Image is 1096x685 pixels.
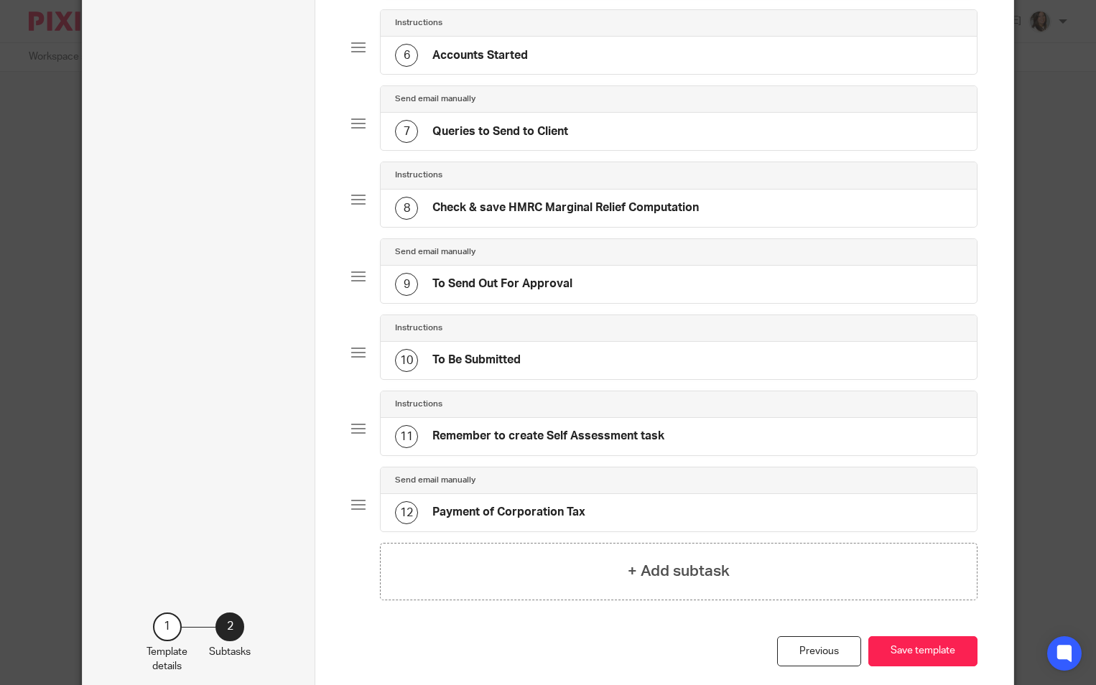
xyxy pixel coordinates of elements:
[395,322,442,334] h4: Instructions
[432,353,521,368] h4: To Be Submitted
[432,200,699,215] h4: Check & save HMRC Marginal Relief Computation
[153,612,182,641] div: 1
[395,475,475,486] h4: Send email manually
[395,246,475,258] h4: Send email manually
[432,429,664,444] h4: Remember to create Self Assessment task
[209,645,251,659] p: Subtasks
[395,501,418,524] div: 12
[395,169,442,181] h4: Instructions
[395,44,418,67] div: 6
[432,124,568,139] h4: Queries to Send to Client
[395,349,418,372] div: 10
[215,612,244,641] div: 2
[432,48,528,63] h4: Accounts Started
[628,560,730,582] h4: + Add subtask
[395,93,475,105] h4: Send email manually
[777,636,861,667] div: Previous
[395,120,418,143] div: 7
[395,273,418,296] div: 9
[868,636,977,667] button: Save template
[395,425,418,448] div: 11
[432,276,572,292] h4: To Send Out For Approval
[395,197,418,220] div: 8
[395,399,442,410] h4: Instructions
[395,17,442,29] h4: Instructions
[432,505,585,520] h4: Payment of Corporation Tax
[147,645,187,674] p: Template details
